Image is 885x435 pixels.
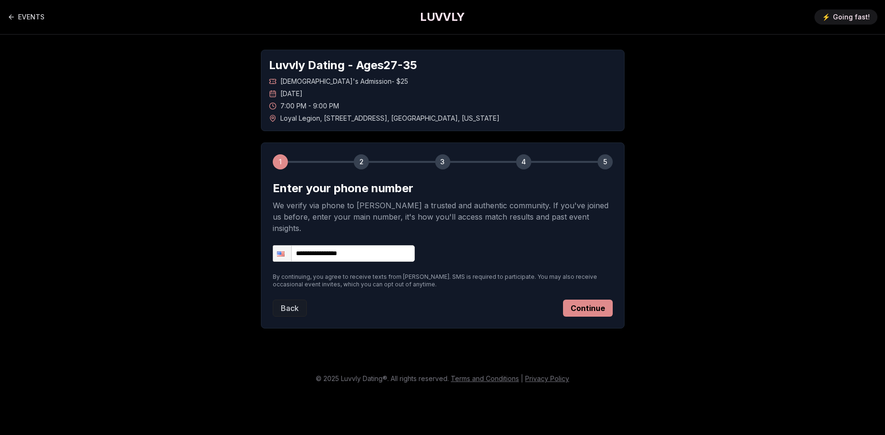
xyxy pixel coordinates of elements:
[273,181,613,196] h2: Enter your phone number
[521,374,523,382] span: |
[451,374,519,382] a: Terms and Conditions
[280,114,500,123] span: Loyal Legion , [STREET_ADDRESS] , [GEOGRAPHIC_DATA] , [US_STATE]
[354,154,369,169] div: 2
[273,200,613,234] p: We verify via phone to [PERSON_NAME] a trusted and authentic community. If you've joined us befor...
[273,246,291,261] div: United States: + 1
[273,273,613,288] p: By continuing, you agree to receive texts from [PERSON_NAME]. SMS is required to participate. You...
[280,77,408,86] span: [DEMOGRAPHIC_DATA]'s Admission - $25
[280,101,339,111] span: 7:00 PM - 9:00 PM
[273,300,307,317] button: Back
[420,9,465,25] a: LUVVLY
[516,154,531,169] div: 4
[598,154,613,169] div: 5
[8,8,45,27] a: Back to events
[273,154,288,169] div: 1
[822,12,830,22] span: ⚡️
[563,300,613,317] button: Continue
[525,374,569,382] a: Privacy Policy
[269,58,617,73] h1: Luvvly Dating - Ages 27 - 35
[833,12,870,22] span: Going fast!
[280,89,303,98] span: [DATE]
[435,154,450,169] div: 3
